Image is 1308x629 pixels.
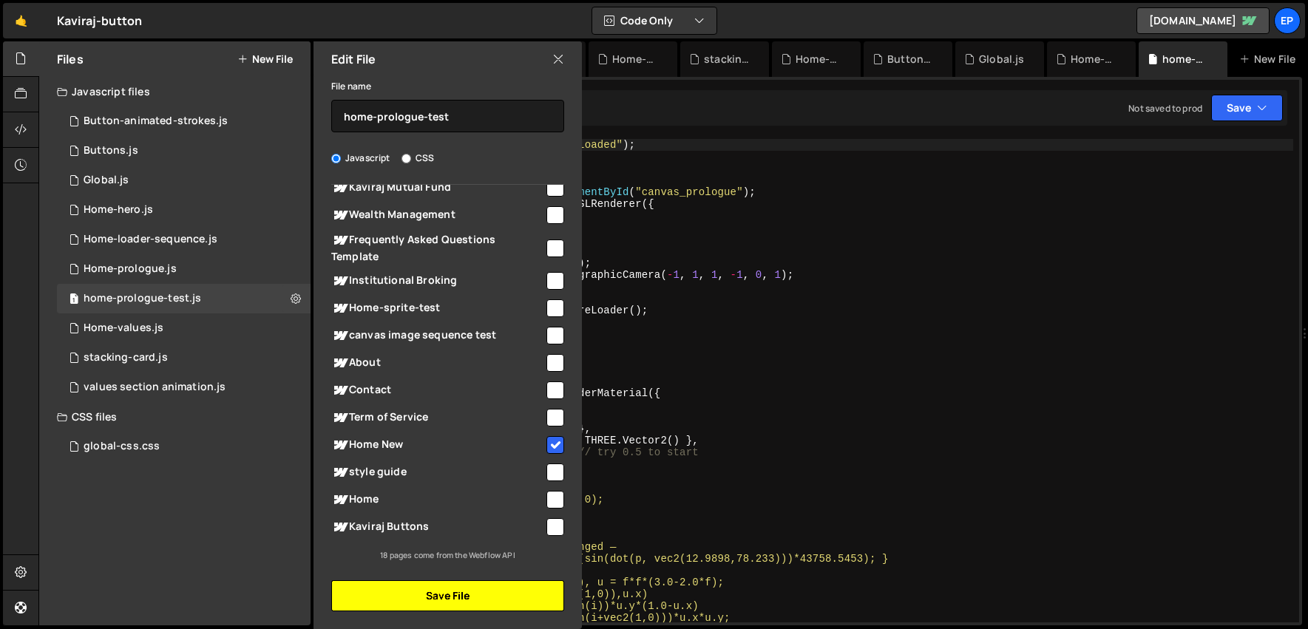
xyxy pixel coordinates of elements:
span: Frequently Asked Questions Template [331,231,544,264]
div: Home-prologue.js [84,262,177,276]
button: New File [237,53,293,65]
span: Kaviraj Mutual Fund [331,179,544,197]
button: Save [1211,95,1283,121]
div: stacking-card.js [84,351,168,364]
h2: Edit File [331,51,376,67]
div: Javascript files [39,77,311,106]
div: home-prologue-test.js [1162,52,1210,67]
span: Home [331,491,544,509]
div: 16061/43950.js [57,313,311,343]
div: 16061/43261.css [57,432,311,461]
small: 18 pages come from the Webflow API [380,550,515,560]
span: style guide [331,463,544,481]
input: CSS [401,154,411,163]
div: Global.js [979,52,1024,67]
span: Contact [331,381,544,399]
div: 16061/43050.js [57,136,311,166]
div: 16061/43594.js [57,225,311,254]
div: Home-hero.js [84,203,153,217]
label: Javascript [331,151,390,166]
div: Buttons.js [84,144,138,157]
span: Institutional Broking [331,272,544,290]
span: Wealth Management [331,206,544,224]
h2: Files [57,51,84,67]
span: About [331,354,544,372]
div: stacking-card.js [704,52,751,67]
span: Home New [331,436,544,454]
div: Home-values.js [612,52,660,67]
a: 🤙 [3,3,39,38]
span: Home-sprite-test [331,299,544,317]
div: Home-loader-sequence.js [84,233,217,246]
label: CSS [401,151,434,166]
a: Ep [1274,7,1301,34]
button: Code Only [592,7,716,34]
button: Save File [331,580,564,611]
div: 16061/44833.js [57,343,311,373]
div: values section animation.js [84,381,226,394]
label: File name [331,79,371,94]
span: canvas image sequence test [331,327,544,344]
span: 1 [70,294,78,306]
div: 16061/43947.js [57,106,311,136]
div: 16061/45214.js [57,373,311,402]
span: Kaviraj Buttons [331,518,544,536]
div: 16061/43948.js [57,195,311,225]
div: New File [1239,52,1301,67]
div: Buttons.js [887,52,935,67]
div: Kaviraj-button [57,12,142,30]
div: Not saved to prod [1128,102,1202,115]
div: 16061/45009.js [57,166,311,195]
div: Global.js [84,174,129,187]
div: 16061/43249.js [57,254,311,284]
div: home-prologue-test.js [84,292,201,305]
span: Term of Service [331,409,544,426]
input: Name [331,100,564,132]
div: Home-prologue.js [1071,52,1118,67]
div: Home-hero.js [796,52,843,67]
div: CSS files [39,402,311,432]
a: [DOMAIN_NAME] [1136,7,1270,34]
div: Button-animated-strokes.js [84,115,228,128]
div: Home-values.js [84,322,163,335]
input: Javascript [331,154,341,163]
div: 16061/44087.js [57,284,311,313]
div: global-css.css [84,440,160,453]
